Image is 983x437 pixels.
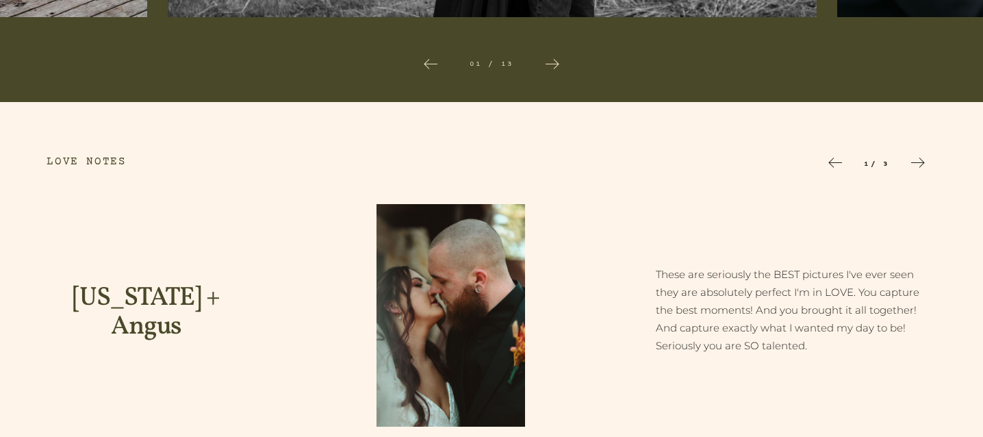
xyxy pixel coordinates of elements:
span: 1 [864,160,870,168]
h5: / 3 [864,158,889,171]
p: These are seriously the BEST pictures I've ever seen they are absolutely perfect I'm in LOVE. You... [656,266,936,355]
span: 01 [470,60,482,68]
h2: [US_STATE] + Angus [47,284,246,342]
span: 13 [501,60,513,68]
h4: love notes [47,154,126,169]
span: / [488,60,494,68]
